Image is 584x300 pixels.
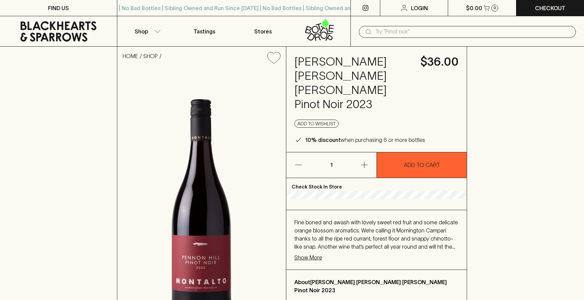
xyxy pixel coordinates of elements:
p: Login [411,4,428,12]
p: About [PERSON_NAME] [PERSON_NAME] [PERSON_NAME] Pinot Noir 2023 [294,278,459,294]
a: Stores [234,16,292,46]
button: ADD TO CART [377,152,467,178]
h4: [PERSON_NAME] [PERSON_NAME] [PERSON_NAME] Pinot Noir 2023 [294,55,413,111]
p: Check Stock In Store [286,178,467,191]
a: Tastings [175,16,234,46]
button: Add to wishlist [294,120,339,128]
p: Show More [294,253,322,261]
button: Shop [117,16,176,46]
p: $0.00 [466,4,482,12]
p: Shop [135,27,148,35]
b: 10% discount [305,137,341,143]
a: HOME [123,53,138,59]
p: Stores [254,27,272,35]
h4: $36.00 [420,55,459,69]
span: Fine boned and awash with lovely sweet red fruit and some delicate orange blossom aromatics. We’r... [294,219,458,266]
p: Checkout [535,4,565,12]
p: 1 [323,152,339,178]
p: Tastings [194,27,215,35]
a: SHOP [143,53,158,59]
button: Add to wishlist [265,49,283,67]
p: FIND US [48,4,69,12]
input: Try "Pinot noir" [375,26,570,37]
p: when purchasing 6 or more bottles [305,136,425,144]
p: 0 [493,6,496,10]
p: ADD TO CART [404,161,440,169]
